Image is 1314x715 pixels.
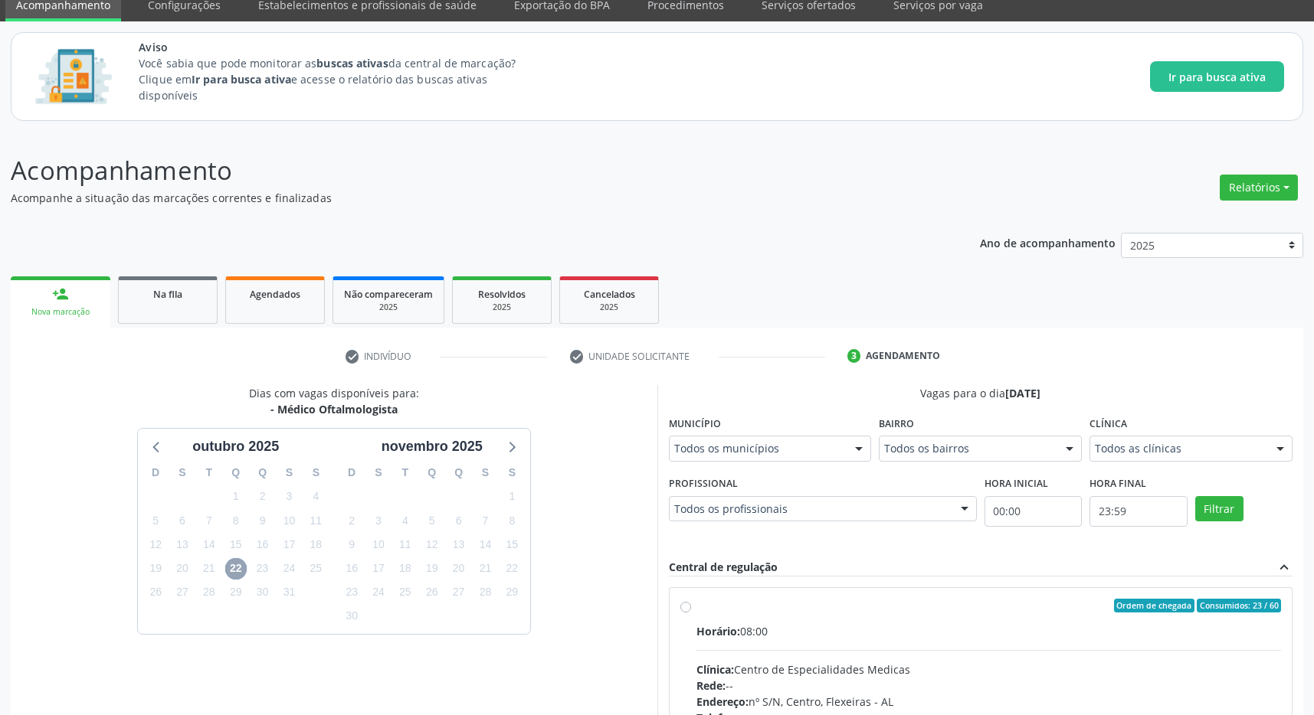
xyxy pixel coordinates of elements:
[392,461,418,485] div: T
[501,558,523,580] span: sábado, 22 de novembro de 2025
[195,461,222,485] div: T
[1114,599,1194,612] span: Ordem de chegada
[139,39,544,55] span: Aviso
[316,56,388,70] strong: buscas ativas
[879,412,914,436] label: Bairro
[501,486,523,508] span: sábado, 1 de novembro de 2025
[252,486,274,508] span: quinta-feira, 2 de outubro de 2025
[303,461,329,485] div: S
[52,286,69,302] div: person_add
[198,558,220,580] span: terça-feira, 21 de outubro de 2025
[368,534,389,555] span: segunda-feira, 10 de novembro de 2025
[341,534,362,555] span: domingo, 9 de novembro de 2025
[305,558,326,580] span: sábado, 25 de outubro de 2025
[225,558,247,580] span: quarta-feira, 22 de outubro de 2025
[222,461,249,485] div: Q
[418,461,445,485] div: Q
[1195,496,1244,522] button: Filtrar
[172,558,193,580] span: segunda-feira, 20 de outubro de 2025
[344,302,433,313] div: 2025
[172,510,193,531] span: segunda-feira, 6 de outubro de 2025
[674,501,945,517] span: Todos os profissionais
[464,302,540,313] div: 2025
[250,288,300,301] span: Agendados
[169,461,196,485] div: S
[252,510,274,531] span: quinta-feira, 9 de outubro de 2025
[139,55,544,103] p: Você sabia que pode monitorar as da central de marcação? Clique em e acesse o relatório das busca...
[198,510,220,531] span: terça-feira, 7 de outubro de 2025
[1168,69,1266,85] span: Ir para busca ativa
[252,534,274,555] span: quinta-feira, 16 de outubro de 2025
[474,510,496,531] span: sexta-feira, 7 de novembro de 2025
[448,534,470,555] span: quinta-feira, 13 de novembro de 2025
[341,510,362,531] span: domingo, 2 de novembro de 2025
[278,534,300,555] span: sexta-feira, 17 de outubro de 2025
[669,412,721,436] label: Município
[474,558,496,580] span: sexta-feira, 21 de novembro de 2025
[1276,559,1293,576] i: expand_less
[985,496,1082,527] input: Selecione o horário
[474,582,496,603] span: sexta-feira, 28 de novembro de 2025
[249,385,419,417] div: Dias com vagas disponíveis para:
[866,349,940,363] div: Agendamento
[1150,61,1284,92] button: Ir para busca ativa
[341,558,362,580] span: domingo, 16 de novembro de 2025
[305,510,326,531] span: sábado, 11 de outubro de 2025
[669,385,1293,401] div: Vagas para o dia
[252,558,274,580] span: quinta-feira, 23 de outubro de 2025
[696,661,1282,677] div: Centro de Especialidades Medicas
[368,582,389,603] span: segunda-feira, 24 de novembro de 2025
[696,662,734,677] span: Clínica:
[11,152,916,190] p: Acompanhamento
[276,461,303,485] div: S
[341,582,362,603] span: domingo, 23 de novembro de 2025
[395,558,416,580] span: terça-feira, 18 de novembro de 2025
[192,72,291,87] strong: Ir para busca ativa
[252,582,274,603] span: quinta-feira, 30 de outubro de 2025
[696,694,1282,710] div: nº S/N, Centro, Flexeiras - AL
[198,534,220,555] span: terça-feira, 14 de outubro de 2025
[696,623,1282,639] div: 08:00
[980,233,1116,252] p: Ano de acompanhamento
[501,534,523,555] span: sábado, 15 de novembro de 2025
[278,558,300,580] span: sexta-feira, 24 de outubro de 2025
[225,510,247,531] span: quarta-feira, 8 de outubro de 2025
[249,461,276,485] div: Q
[669,472,738,496] label: Profissional
[145,558,166,580] span: domingo, 19 de outubro de 2025
[421,534,443,555] span: quarta-feira, 12 de novembro de 2025
[21,306,100,318] div: Nova marcação
[674,441,841,456] span: Todos os municípios
[344,288,433,301] span: Não compareceram
[847,349,861,363] div: 3
[198,582,220,603] span: terça-feira, 28 de outubro de 2025
[1090,496,1187,527] input: Selecione o horário
[278,510,300,531] span: sexta-feira, 10 de outubro de 2025
[278,486,300,508] span: sexta-feira, 3 de outubro de 2025
[1090,472,1146,496] label: Hora final
[445,461,472,485] div: Q
[421,582,443,603] span: quarta-feira, 26 de novembro de 2025
[145,534,166,555] span: domingo, 12 de outubro de 2025
[448,558,470,580] span: quinta-feira, 20 de novembro de 2025
[145,510,166,531] span: domingo, 5 de outubro de 2025
[143,461,169,485] div: D
[395,582,416,603] span: terça-feira, 25 de novembro de 2025
[278,582,300,603] span: sexta-feira, 31 de outubro de 2025
[30,42,117,111] img: Imagem de CalloutCard
[448,510,470,531] span: quinta-feira, 6 de novembro de 2025
[985,472,1048,496] label: Hora inicial
[696,678,726,693] span: Rede:
[669,559,778,576] div: Central de regulação
[395,510,416,531] span: terça-feira, 4 de novembro de 2025
[1090,412,1127,436] label: Clínica
[368,510,389,531] span: segunda-feira, 3 de novembro de 2025
[225,582,247,603] span: quarta-feira, 29 de outubro de 2025
[145,582,166,603] span: domingo, 26 de outubro de 2025
[478,288,526,301] span: Resolvidos
[696,677,1282,694] div: --
[696,624,740,638] span: Horário:
[375,436,489,457] div: novembro 2025
[421,558,443,580] span: quarta-feira, 19 de novembro de 2025
[186,436,285,457] div: outubro 2025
